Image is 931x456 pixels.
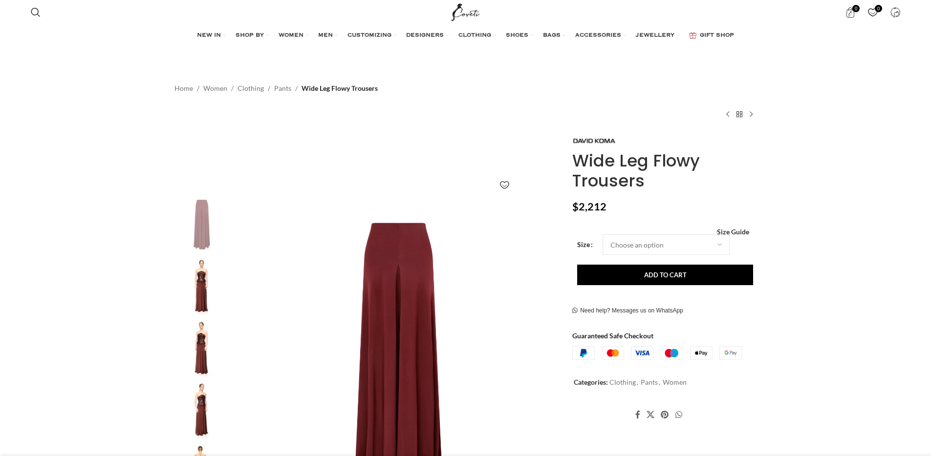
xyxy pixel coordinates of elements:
[644,407,658,422] a: X social link
[609,378,636,386] a: Clothing
[203,83,227,94] a: Women
[458,26,496,45] a: CLOTHING
[840,2,860,22] a: 0
[689,32,696,39] img: GiftBag
[875,5,882,12] span: 0
[658,407,672,422] a: Pinterest social link
[197,32,221,40] span: NEW IN
[347,26,396,45] a: CUSTOMIZING
[172,319,232,376] img: David Koma dresses
[577,239,593,250] label: Size
[302,83,378,94] span: Wide Leg Flowy Trousers
[572,200,606,213] bdi: 2,212
[318,26,338,45] a: MEN
[572,151,757,191] h1: Wide Leg Flowy Trousers
[26,2,45,22] a: Search
[236,26,269,45] a: SHOP BY
[26,26,906,45] div: Main navigation
[636,26,679,45] a: JEWELLERY
[543,26,565,45] a: BAGS
[174,83,378,94] nav: Breadcrumb
[279,32,303,40] span: WOMEN
[577,265,753,285] button: Add to cart
[449,7,482,16] a: Site logo
[572,138,616,144] img: David Koma
[863,2,883,22] a: 0
[279,26,308,45] a: WOMEN
[572,307,683,315] a: Need help? Messages us on WhatsApp
[506,26,533,45] a: SHOES
[641,378,658,386] a: Pants
[689,26,734,45] a: GIFT SHOP
[347,32,391,40] span: CUSTOMIZING
[636,32,674,40] span: JEWELLERY
[172,196,232,253] img: David Koma Wide Leg Flowy Trousers
[458,32,491,40] span: CLOTHING
[745,108,757,120] a: Next product
[572,346,742,360] img: guaranteed-safe-checkout-bordered.j
[406,32,444,40] span: DESIGNERS
[852,5,860,12] span: 0
[863,2,883,22] div: My Wishlist
[174,83,193,94] a: Home
[506,32,528,40] span: SHOES
[575,26,626,45] a: ACCESSORIES
[672,407,685,422] a: WhatsApp social link
[406,26,449,45] a: DESIGNERS
[575,32,621,40] span: ACCESSORIES
[572,200,579,213] span: $
[172,381,232,438] img: David Koma dress
[197,26,226,45] a: NEW IN
[572,332,653,340] strong: Guaranteed Safe Checkout
[574,378,608,386] span: Categories:
[172,258,232,315] img: David Koma dress
[722,108,734,120] a: Previous product
[318,32,333,40] span: MEN
[659,377,660,388] span: ,
[637,377,638,388] span: ,
[700,32,734,40] span: GIFT SHOP
[236,32,264,40] span: SHOP BY
[238,83,264,94] a: Clothing
[543,32,561,40] span: BAGS
[274,83,291,94] a: Pants
[632,407,643,422] a: Facebook social link
[663,378,687,386] a: Women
